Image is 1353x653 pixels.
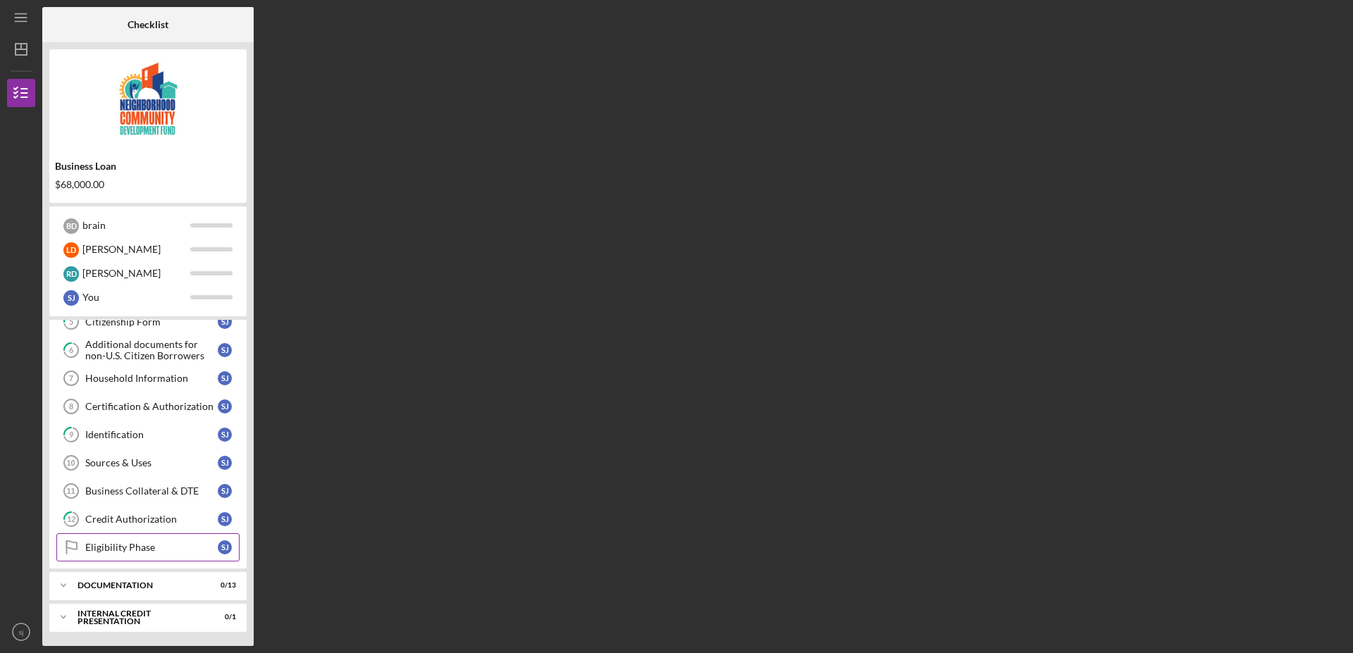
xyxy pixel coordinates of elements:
[56,477,240,505] a: 11Business Collateral & DTEsj
[218,428,232,442] div: s j
[85,485,218,497] div: Business Collateral & DTE
[85,373,218,384] div: Household Information
[56,308,240,336] a: 5Citizenship Formsj
[69,374,73,383] tspan: 7
[66,459,75,467] tspan: 10
[78,609,201,626] div: Internal Credit Presentation
[63,218,79,234] div: b d
[85,514,218,525] div: Credit Authorization
[128,19,168,30] b: Checklist
[63,242,79,258] div: l d
[85,457,218,468] div: Sources & Uses
[55,161,241,172] div: Business Loan
[66,487,75,495] tspan: 11
[69,430,74,440] tspan: 9
[218,456,232,470] div: s j
[56,533,240,561] a: Eligibility Phasesj
[67,515,75,524] tspan: 12
[78,581,201,590] div: documentation
[69,346,74,355] tspan: 6
[56,449,240,477] a: 10Sources & Usessj
[56,505,240,533] a: 12Credit Authorizationsj
[85,401,218,412] div: Certification & Authorization
[85,429,218,440] div: Identification
[211,581,236,590] div: 0 / 13
[7,618,35,646] button: sj
[49,56,247,141] img: Product logo
[56,336,240,364] a: 6Additional documents for non-U.S. Citizen Borrowerssj
[56,392,240,421] a: 8Certification & Authorizationsj
[85,542,218,553] div: Eligibility Phase
[85,339,218,361] div: Additional documents for non-U.S. Citizen Borrowers
[85,316,218,328] div: Citizenship Form
[63,290,79,306] div: s j
[63,266,79,282] div: r d
[211,613,236,621] div: 0 / 1
[56,421,240,449] a: 9Identificationsj
[56,364,240,392] a: 7Household Informationsj
[82,237,190,261] div: [PERSON_NAME]
[19,628,24,636] text: sj
[218,315,232,329] div: s j
[218,484,232,498] div: s j
[82,213,190,237] div: brain
[218,540,232,554] div: s j
[55,179,241,190] div: $68,000.00
[218,371,232,385] div: s j
[82,261,190,285] div: [PERSON_NAME]
[218,343,232,357] div: s j
[82,285,190,309] div: You
[69,318,73,327] tspan: 5
[69,402,73,411] tspan: 8
[218,399,232,413] div: s j
[218,512,232,526] div: s j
